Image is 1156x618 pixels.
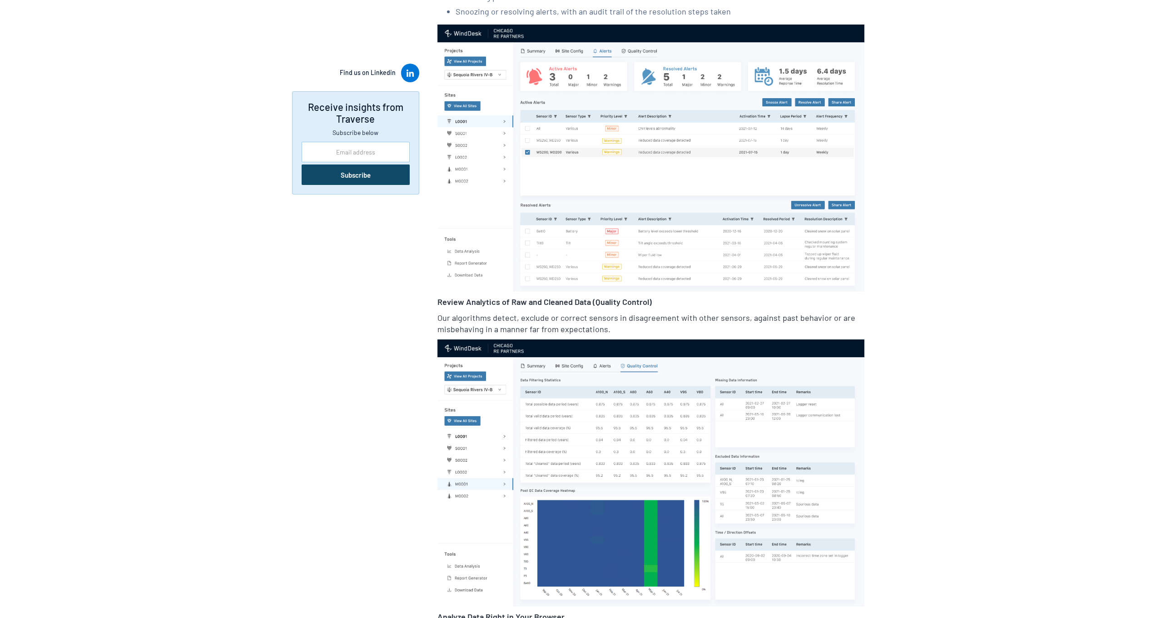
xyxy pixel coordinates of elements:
[302,128,410,137] div: Subscribe below
[437,297,652,307] strong: Review Analytics of Raw and Cleaned Data (Quality Control)
[437,312,864,335] p: Our algorithms detect, exclude or correct sensors in disagreement with other sensors, against pas...
[302,142,410,185] form: Side Newsletter
[302,142,410,162] input: Email address
[302,164,410,185] input: Subscribe
[456,5,864,18] li: Snoozing or resolving alerts, with an audit trail of the resolution steps taken
[340,69,396,78] div: Find us on Linkedin
[302,101,410,125] div: Receive insights from Traverse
